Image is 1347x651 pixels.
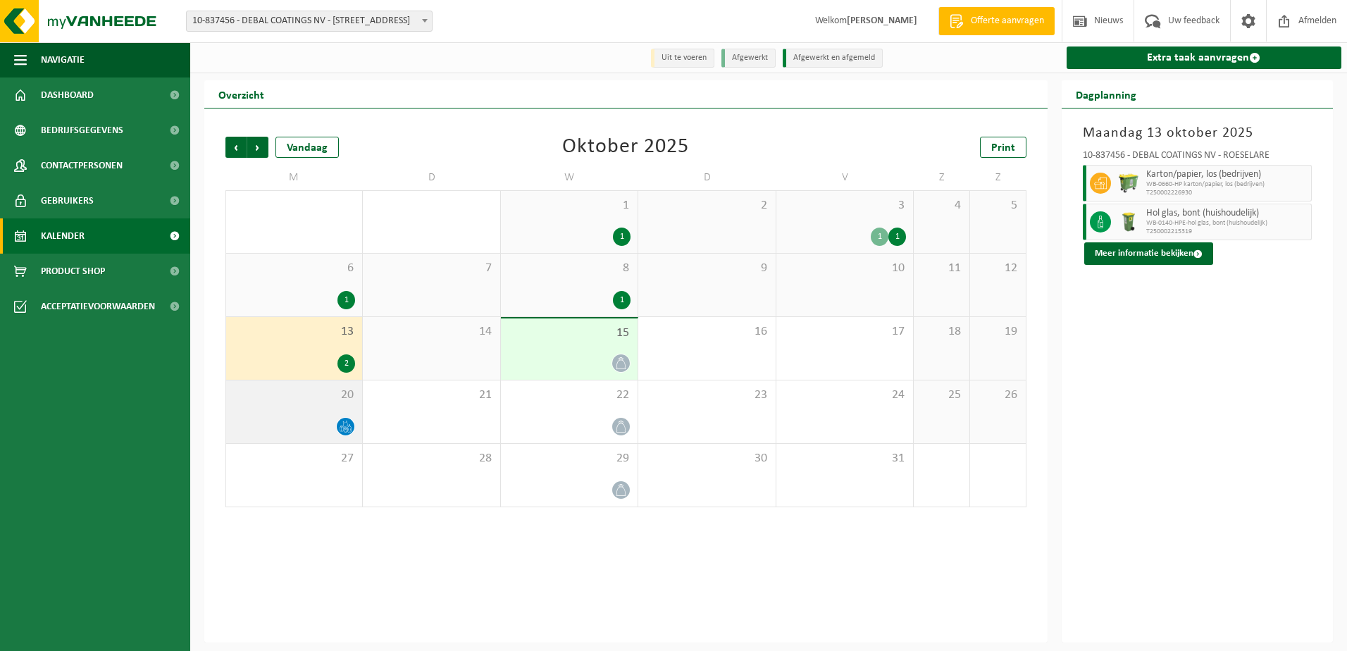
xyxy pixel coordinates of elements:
[645,198,768,213] span: 2
[186,11,433,32] span: 10-837456 - DEBAL COATINGS NV - 8800 ROESELARE, ONLEDEBEEKSTRAAT 9
[921,387,962,403] span: 25
[645,261,768,276] span: 9
[847,15,917,26] strong: [PERSON_NAME]
[41,77,94,113] span: Dashboard
[921,261,962,276] span: 11
[967,14,1048,28] span: Offerte aanvragen
[225,165,363,190] td: M
[645,324,768,340] span: 16
[977,387,1019,403] span: 26
[783,387,906,403] span: 24
[645,387,768,403] span: 23
[1146,169,1308,180] span: Karton/papier, los (bedrijven)
[776,165,914,190] td: V
[783,324,906,340] span: 17
[651,49,714,68] li: Uit te voeren
[1083,151,1312,165] div: 10-837456 - DEBAL COATINGS NV - ROESELARE
[783,198,906,213] span: 3
[41,42,85,77] span: Navigatie
[233,451,355,466] span: 27
[991,142,1015,154] span: Print
[247,137,268,158] span: Volgende
[225,137,247,158] span: Vorige
[187,11,432,31] span: 10-837456 - DEBAL COATINGS NV - 8800 ROESELARE, ONLEDEBEEKSTRAAT 9
[871,228,888,246] div: 1
[370,451,492,466] span: 28
[1067,46,1342,69] a: Extra taak aanvragen
[501,165,638,190] td: W
[370,261,492,276] span: 7
[1084,242,1213,265] button: Meer informatie bekijken
[613,291,631,309] div: 1
[980,137,1026,158] a: Print
[508,198,631,213] span: 1
[41,254,105,289] span: Product Shop
[1062,80,1150,108] h2: Dagplanning
[233,387,355,403] span: 20
[921,324,962,340] span: 18
[888,228,906,246] div: 1
[41,183,94,218] span: Gebruikers
[938,7,1055,35] a: Offerte aanvragen
[508,387,631,403] span: 22
[783,451,906,466] span: 31
[41,289,155,324] span: Acceptatievoorwaarden
[363,165,500,190] td: D
[1118,173,1139,194] img: WB-0660-HPE-GN-50
[783,49,883,68] li: Afgewerkt en afgemeld
[1146,189,1308,197] span: T250002226930
[233,261,355,276] span: 6
[783,261,906,276] span: 10
[41,148,123,183] span: Contactpersonen
[370,324,492,340] span: 14
[275,137,339,158] div: Vandaag
[1146,228,1308,236] span: T250002215319
[613,228,631,246] div: 1
[977,198,1019,213] span: 5
[1146,208,1308,219] span: Hol glas, bont (huishoudelijk)
[721,49,776,68] li: Afgewerkt
[1146,180,1308,189] span: WB-0660-HP karton/papier, los (bedrijven)
[508,325,631,341] span: 15
[41,218,85,254] span: Kalender
[1118,211,1139,232] img: WB-0140-HPE-GN-50
[1146,219,1308,228] span: WB-0140-HPE-hol glas, bont (huishoudelijk)
[914,165,970,190] td: Z
[337,291,355,309] div: 1
[645,451,768,466] span: 30
[638,165,776,190] td: D
[562,137,689,158] div: Oktober 2025
[337,354,355,373] div: 2
[1083,123,1312,144] h3: Maandag 13 oktober 2025
[977,324,1019,340] span: 19
[41,113,123,148] span: Bedrijfsgegevens
[204,80,278,108] h2: Overzicht
[970,165,1026,190] td: Z
[508,261,631,276] span: 8
[508,451,631,466] span: 29
[370,387,492,403] span: 21
[921,198,962,213] span: 4
[977,261,1019,276] span: 12
[233,324,355,340] span: 13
